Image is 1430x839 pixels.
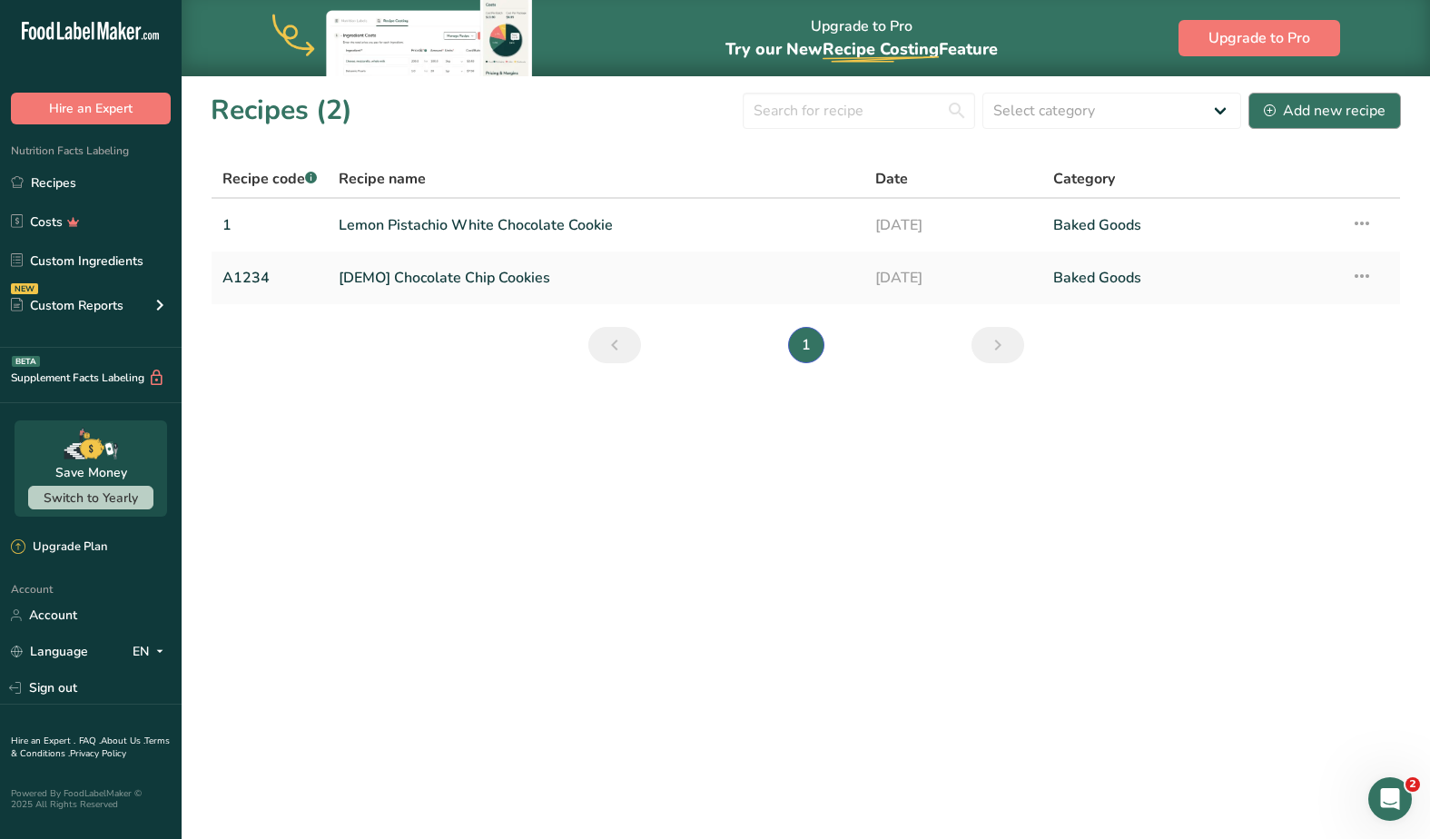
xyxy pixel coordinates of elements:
span: Recipe code [222,169,317,189]
input: Search for recipe [743,93,975,129]
button: Add new recipe [1248,93,1401,129]
button: Upgrade to Pro [1179,20,1340,56]
div: NEW [11,283,38,294]
div: Save Money [55,463,127,482]
a: Lemon Pistachio White Chocolate Cookie [339,206,853,244]
span: Date [875,168,908,190]
button: Switch to Yearly [28,486,153,509]
div: EN [133,641,171,663]
div: Custom Reports [11,296,123,315]
span: Recipe name [339,168,426,190]
span: Switch to Yearly [44,489,138,507]
a: [DATE] [875,206,1032,244]
div: BETA [12,356,40,367]
div: Powered By FoodLabelMaker © 2025 All Rights Reserved [11,788,171,810]
a: Previous page [588,327,641,363]
a: Baked Goods [1053,206,1329,244]
a: Baked Goods [1053,259,1329,297]
span: Upgrade to Pro [1208,27,1310,49]
span: Recipe Costing [823,38,939,60]
div: Add new recipe [1264,100,1386,122]
a: About Us . [101,735,144,747]
div: Upgrade Plan [11,538,107,557]
a: Privacy Policy [70,747,126,760]
a: Next page [971,327,1024,363]
iframe: Intercom live chat [1368,777,1412,821]
a: Language [11,636,88,667]
span: 2 [1405,777,1420,792]
button: Hire an Expert [11,93,171,124]
a: [DEMO] Chocolate Chip Cookies [339,259,853,297]
a: Hire an Expert . [11,735,75,747]
a: A1234 [222,259,317,297]
h1: Recipes (2) [211,90,352,131]
span: Try our New Feature [725,38,998,60]
a: Terms & Conditions . [11,735,170,760]
a: [DATE] [875,259,1032,297]
a: 1 [222,206,317,244]
span: Category [1053,168,1115,190]
a: FAQ . [79,735,101,747]
div: Upgrade to Pro [725,1,998,76]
